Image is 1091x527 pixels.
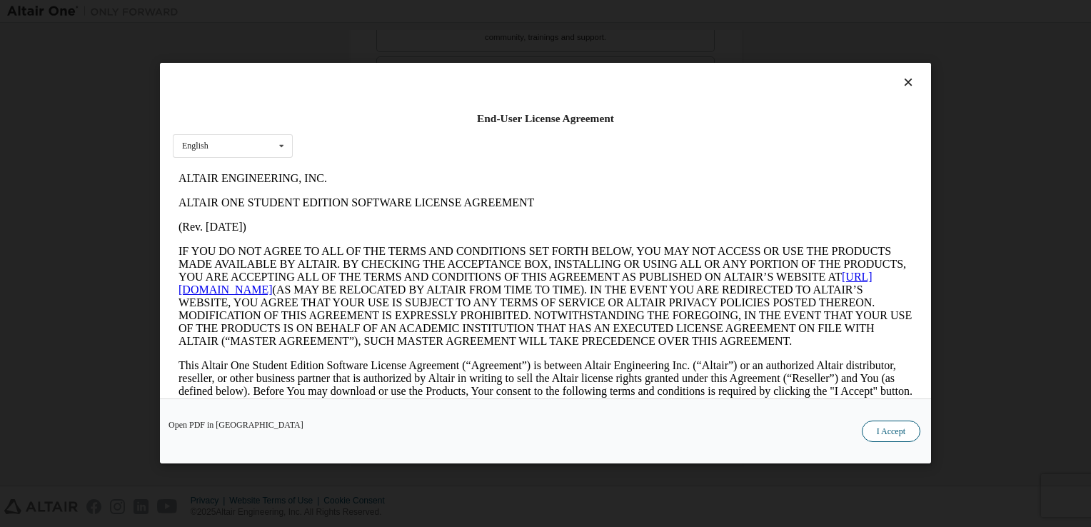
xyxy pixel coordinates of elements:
[6,30,740,43] p: ALTAIR ONE STUDENT EDITION SOFTWARE LICENSE AGREEMENT
[6,79,740,181] p: IF YOU DO NOT AGREE TO ALL OF THE TERMS AND CONDITIONS SET FORTH BELOW, YOU MAY NOT ACCESS OR USE...
[173,111,918,126] div: End-User License Agreement
[6,54,740,67] p: (Rev. [DATE])
[6,193,740,244] p: This Altair One Student Edition Software License Agreement (“Agreement”) is between Altair Engine...
[182,142,208,151] div: English
[6,6,740,19] p: ALTAIR ENGINEERING, INC.
[169,421,303,430] a: Open PDF in [GEOGRAPHIC_DATA]
[862,421,920,443] button: I Accept
[6,104,700,129] a: [URL][DOMAIN_NAME]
